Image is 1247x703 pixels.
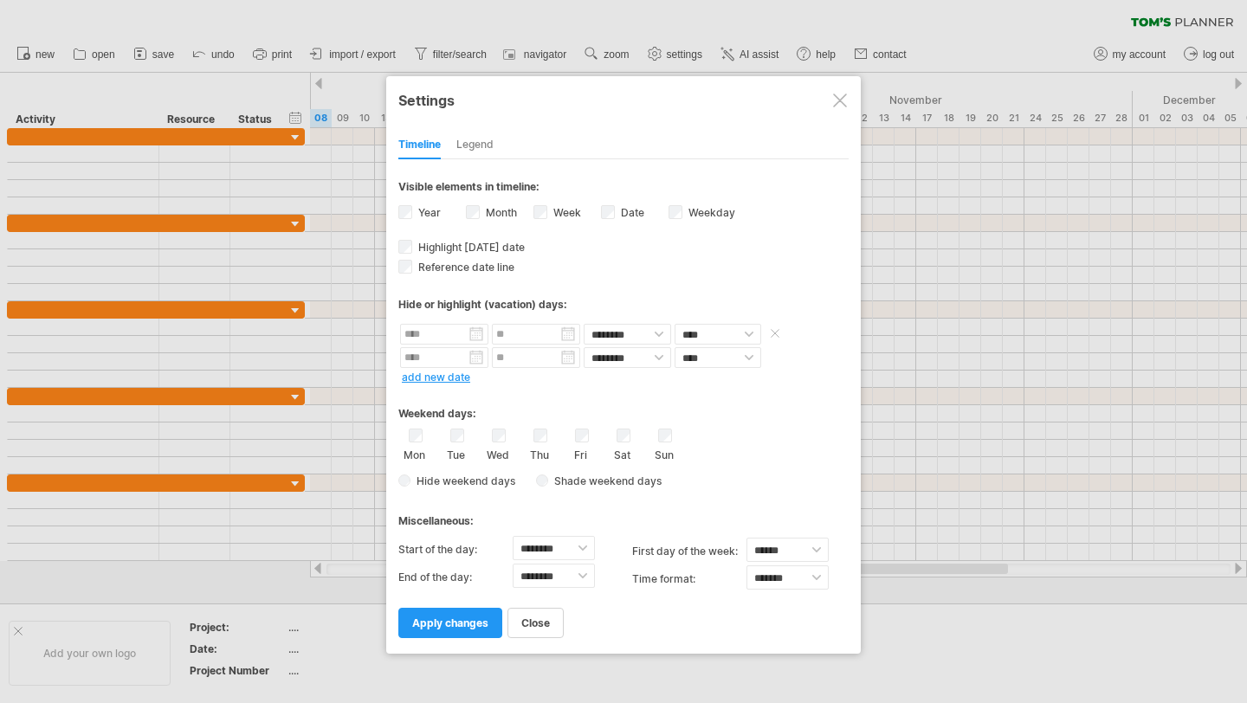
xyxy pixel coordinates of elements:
[398,536,513,564] label: Start of the day:
[410,474,515,487] span: Hide weekend days
[398,132,441,159] div: Timeline
[528,445,550,461] label: Thu
[632,538,746,565] label: first day of the week:
[632,565,746,593] label: Time format:
[456,132,494,159] div: Legend
[412,616,488,629] span: apply changes
[402,371,470,384] a: add new date
[415,241,525,254] span: Highlight [DATE] date
[685,206,735,219] label: Weekday
[415,261,514,274] span: Reference date line
[487,445,508,461] label: Wed
[415,206,441,219] label: Year
[611,445,633,461] label: Sat
[550,206,581,219] label: Week
[398,390,849,424] div: Weekend days:
[653,445,675,461] label: Sun
[398,84,849,115] div: Settings
[482,206,517,219] label: Month
[404,445,425,461] label: Mon
[570,445,591,461] label: Fri
[398,564,513,591] label: End of the day:
[507,608,564,638] a: close
[398,298,849,311] div: Hide or highlight (vacation) days:
[398,498,849,532] div: Miscellaneous:
[521,616,550,629] span: close
[617,206,644,219] label: Date
[398,180,849,198] div: Visible elements in timeline:
[548,474,662,487] span: Shade weekend days
[398,608,502,638] a: apply changes
[445,445,467,461] label: Tue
